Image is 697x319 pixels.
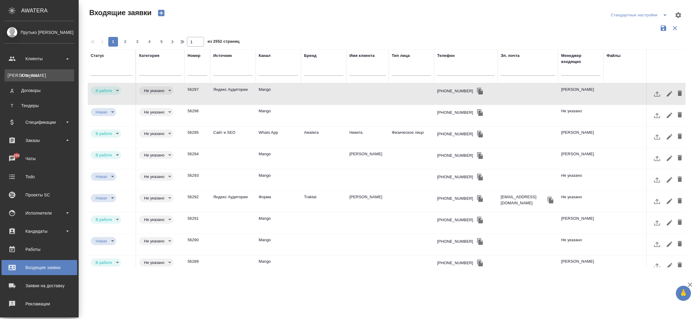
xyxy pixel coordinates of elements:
[437,153,473,159] div: [PHONE_NUMBER]
[476,151,485,160] button: Скопировать
[142,174,166,179] button: Не указано
[476,258,485,268] button: Скопировать
[139,53,159,59] div: Категория
[94,110,109,115] button: Новая
[5,100,74,112] a: ТТендеры
[5,190,74,199] div: Проекты SC
[437,260,473,266] div: [PHONE_NUMBER]
[185,148,210,169] td: 56294
[650,173,664,187] button: Загрузить файл
[91,151,121,159] div: В работе
[650,87,664,101] button: Загрузить файл
[139,173,173,181] div: В работе
[476,87,485,96] button: Скопировать
[349,53,375,59] div: Имя клиента
[5,136,74,145] div: Заказы
[675,258,685,273] button: Удалить
[133,39,142,45] span: 3
[2,187,77,202] a: Проекты SC
[675,237,685,252] button: Удалить
[5,299,74,308] div: Рекламации
[142,88,166,93] button: Не указано
[675,215,685,230] button: Удалить
[94,174,109,179] button: Новая
[120,37,130,47] button: 2
[145,37,154,47] button: 4
[437,217,473,223] div: [PHONE_NUMBER]
[139,151,173,159] div: В работе
[94,88,114,93] button: В работе
[91,53,104,59] div: Статус
[501,53,519,59] div: Эл. почта
[139,108,173,116] div: В работе
[91,237,116,245] div: В работе
[256,84,301,105] td: Mango
[94,217,114,222] button: В работе
[664,237,675,252] button: Редактировать
[91,108,116,116] div: В работе
[256,234,301,255] td: Mango
[558,212,604,234] td: [PERSON_NAME]
[5,281,74,290] div: Заявки на доставку
[664,258,675,273] button: Редактировать
[658,22,669,34] button: Сохранить фильтры
[675,194,685,209] button: Удалить
[145,39,154,45] span: 4
[669,22,681,34] button: Сбросить фильтры
[664,194,675,209] button: Редактировать
[5,84,74,97] a: ДДоговоры
[2,278,77,293] a: Заявки на доставку
[120,39,130,45] span: 2
[139,87,173,95] div: В работе
[256,148,301,169] td: Mango
[142,217,166,222] button: Не указано
[2,242,77,257] a: Работы
[346,148,389,169] td: [PERSON_NAME]
[256,127,301,148] td: Whats App
[675,87,685,101] button: Удалить
[546,196,555,205] button: Скопировать
[301,191,346,212] td: Traktat
[675,151,685,166] button: Удалить
[664,173,675,187] button: Редактировать
[5,227,74,236] div: Кандидаты
[476,173,485,182] button: Скопировать
[2,260,77,275] a: Входящие заявки
[676,286,691,301] button: 🙏
[558,84,604,105] td: [PERSON_NAME]
[5,69,74,81] a: [PERSON_NAME]Клиенты
[94,238,109,244] button: Новая
[437,110,473,116] div: [PHONE_NUMBER]
[142,260,166,265] button: Не указано
[21,5,79,17] div: AWATERA
[256,105,301,126] td: Mango
[501,194,546,206] p: [EMAIL_ADDRESS][DOMAIN_NAME]
[476,194,485,203] button: Скопировать
[142,196,166,201] button: Не указано
[133,37,142,47] button: 3
[650,194,664,209] button: Загрузить файл
[558,191,604,212] td: Не указано
[185,191,210,212] td: 56292
[5,209,74,218] div: Исполнители
[139,215,173,224] div: В работе
[91,194,116,202] div: В работе
[185,127,210,148] td: 56295
[188,53,201,59] div: Номер
[678,287,689,300] span: 🙏
[607,53,620,59] div: Файлы
[91,215,121,224] div: В работе
[2,296,77,311] a: Рекламации
[304,53,316,59] div: Бренд
[139,194,173,202] div: В работе
[157,37,166,47] button: 5
[5,118,74,127] div: Спецификации
[650,151,664,166] button: Загрузить файл
[558,127,604,148] td: [PERSON_NAME]
[392,53,410,59] div: Тип лица
[650,258,664,273] button: Загрузить файл
[185,84,210,105] td: 56297
[185,212,210,234] td: 56291
[664,87,675,101] button: Редактировать
[675,130,685,144] button: Удалить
